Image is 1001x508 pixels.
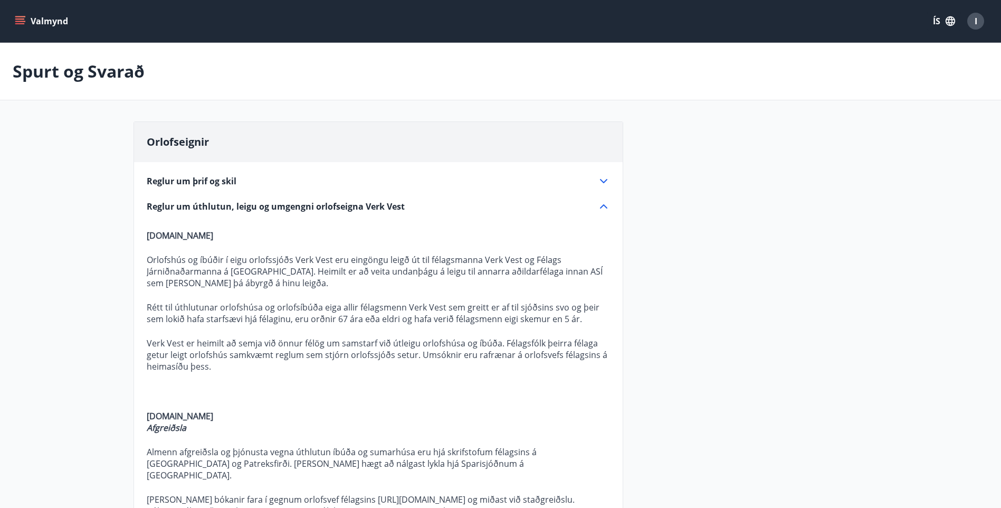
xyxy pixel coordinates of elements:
strong: [DOMAIN_NAME] [147,230,213,241]
button: I [963,8,988,34]
span: Reglur um úthlutun, leigu og umgengni orlofseigna Verk Vest [147,201,405,212]
p: Almenn afgreiðsla og þjónusta vegna úthlutun íbúða og sumarhúsa eru hjá skrifstofum félagsins á [... [147,446,610,481]
p: Orlofshús og íbúðir í eigu orlofssjóðs Verk Vest eru eingöngu leigð út til félagsmanna Verk Vest ... [147,254,610,289]
p: Verk Vest er heimilt að semja við önnur félög um samstarf við útleigu orlofshúsa og íbúða. Félags... [147,337,610,372]
p: Spurt og Svarað [13,60,145,83]
button: ÍS [927,12,961,31]
span: Reglur um þrif og skil [147,175,236,187]
div: Reglur um úthlutun, leigu og umgengni orlofseigna Verk Vest [147,200,610,213]
strong: [DOMAIN_NAME] [147,410,213,422]
div: Reglur um þrif og skil [147,175,610,187]
em: Afgreiðsla [147,422,186,434]
button: menu [13,12,72,31]
p: Rétt til úthlutunar orlofshúsa og orlofsíbúða eiga allir félagsmenn Verk Vest sem greitt er af ti... [147,302,610,325]
span: I [975,15,977,27]
span: Orlofseignir [147,135,209,149]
